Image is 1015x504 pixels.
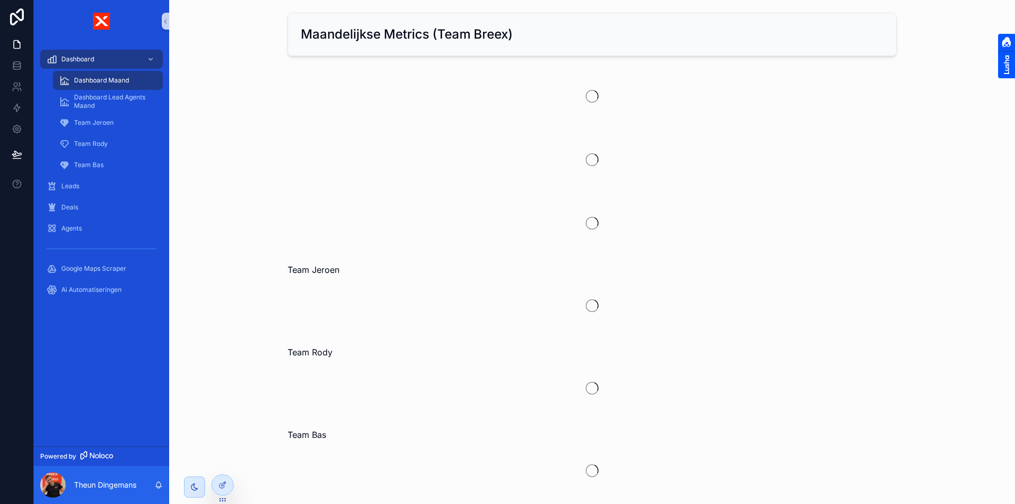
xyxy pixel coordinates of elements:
[40,452,76,461] span: Powered by
[61,203,78,212] span: Deals
[74,118,114,127] span: Team Jeroen
[40,259,163,278] a: Google Maps Scraper
[93,13,110,30] img: App logo
[40,219,163,238] a: Agents
[40,198,163,217] a: Deals
[53,71,163,90] a: Dashboard Maand
[61,286,122,294] span: Ai Automatiseringen
[288,263,339,276] span: Team Jeroen
[74,93,152,110] span: Dashboard Lead Agents Maand
[74,76,129,85] span: Dashboard Maand
[53,92,163,111] a: Dashboard Lead Agents Maand
[288,346,333,359] span: Team Rody
[61,182,79,190] span: Leads
[40,50,163,69] a: Dashboard
[40,280,163,299] a: Ai Automatiseringen
[34,42,169,313] div: scrollable content
[74,161,104,169] span: Team Bas
[74,480,136,490] p: Theun Dingemans
[61,224,82,233] span: Agents
[34,446,169,466] a: Powered by
[53,134,163,153] a: Team Rody
[288,428,326,441] span: Team Bas
[61,55,94,63] span: Dashboard
[74,140,108,148] span: Team Rody
[53,113,163,132] a: Team Jeroen
[40,177,163,196] a: Leads
[53,155,163,175] a: Team Bas
[301,26,513,43] h2: Maandelijkse Metrics (Team Breex)
[61,264,126,273] span: Google Maps Scraper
